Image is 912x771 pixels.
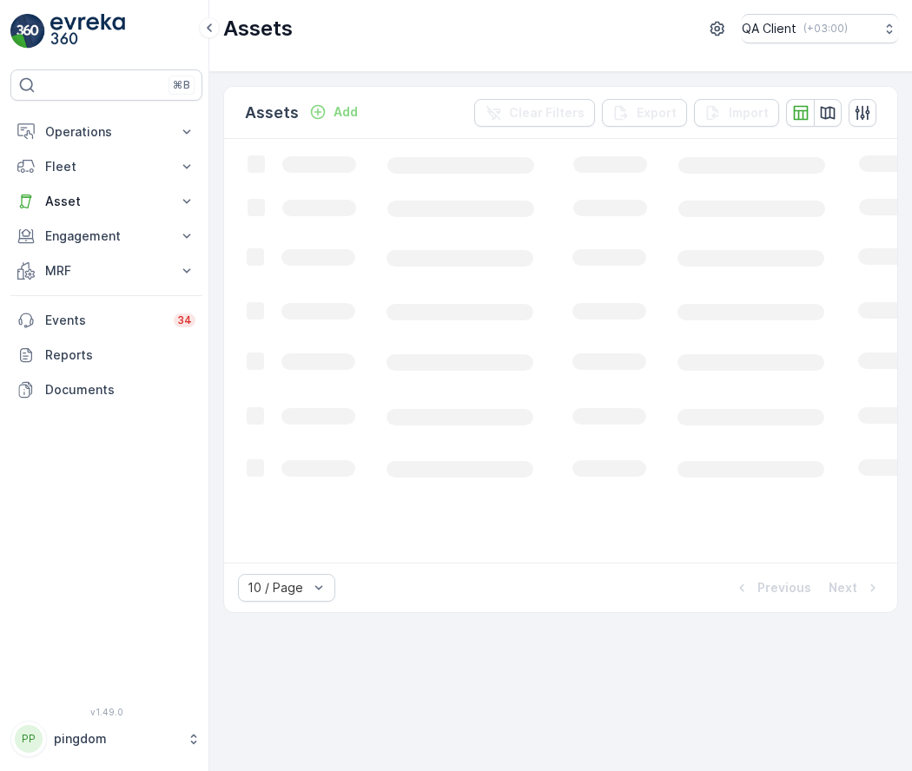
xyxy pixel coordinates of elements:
[223,15,293,43] p: Assets
[45,312,163,329] p: Events
[302,102,365,122] button: Add
[10,149,202,184] button: Fleet
[45,193,168,210] p: Asset
[45,123,168,141] p: Operations
[173,78,190,92] p: ⌘B
[829,579,857,596] p: Next
[803,22,848,36] p: ( +03:00 )
[10,184,202,219] button: Asset
[827,577,883,598] button: Next
[694,99,779,127] button: Import
[10,115,202,149] button: Operations
[45,381,195,399] p: Documents
[474,99,595,127] button: Clear Filters
[15,725,43,753] div: PP
[177,313,192,327] p: 34
[334,103,358,121] p: Add
[10,721,202,757] button: PPpingdom
[10,303,202,338] a: Events34
[637,104,677,122] p: Export
[50,14,125,49] img: logo_light-DOdMpM7g.png
[757,579,811,596] p: Previous
[729,104,769,122] p: Import
[10,14,45,49] img: logo
[45,262,168,280] p: MRF
[45,158,168,175] p: Fleet
[509,104,585,122] p: Clear Filters
[602,99,687,127] button: Export
[742,20,796,37] p: QA Client
[245,101,299,125] p: Assets
[54,730,178,748] p: pingdom
[10,219,202,254] button: Engagement
[45,227,168,245] p: Engagement
[731,577,813,598] button: Previous
[45,346,195,364] p: Reports
[742,14,898,43] button: QA Client(+03:00)
[10,254,202,288] button: MRF
[10,372,202,407] a: Documents
[10,707,202,717] span: v 1.49.0
[10,338,202,372] a: Reports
